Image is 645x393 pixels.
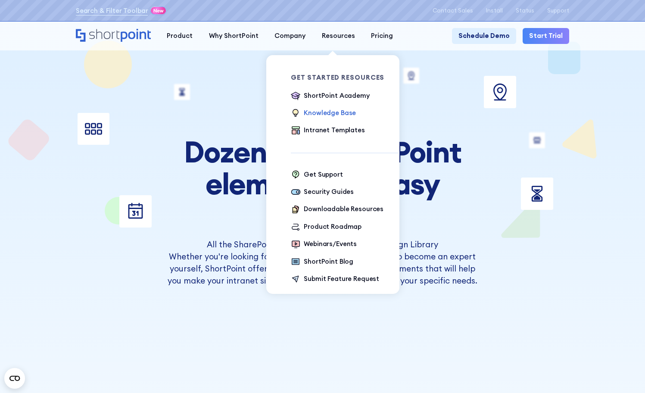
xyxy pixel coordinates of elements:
[291,125,365,136] a: Intranet Templates
[167,31,193,41] div: Product
[163,238,482,250] h3: All the SharePoint Elements You Need in One Design Library
[291,222,361,233] a: Product Roadmap
[159,28,201,44] a: Product
[291,75,398,81] div: Get Started Resources
[209,31,259,41] div: Why ShortPoint
[363,28,401,44] a: Pricing
[523,28,569,44] a: Start Trial
[266,28,313,44] a: Company
[163,117,482,123] h1: SHAREPOINT ELEMENTS
[547,7,569,14] a: Support
[322,31,355,41] div: Resources
[291,91,369,102] a: ShortPoint Academy
[291,274,379,285] a: Submit Feature Request
[163,136,482,232] h2: Dozens of SharePoint elements for easy building
[163,250,482,287] p: Whether you're looking for a SharePoint designer or want to become an expert yourself, ShortPoint...
[486,7,503,14] a: Install
[291,108,356,119] a: Knowledge Base
[76,29,151,43] a: Home
[274,31,305,41] div: Company
[433,7,473,14] a: Contact Sales
[76,6,148,16] a: Search & Filter Toolbar
[304,170,343,179] div: Get Support
[304,204,383,214] div: Downloadable Resources
[4,368,25,389] button: Open CMP widget
[304,187,354,196] div: Security Guides
[304,108,356,118] div: Knowledge Base
[291,204,383,215] a: Downloadable Resources
[516,7,534,14] a: Status
[304,239,357,249] div: Webinars/Events
[304,125,365,135] div: Intranet Templates
[291,170,343,181] a: Get Support
[371,31,393,41] div: Pricing
[291,187,354,198] a: Security Guides
[291,239,357,250] a: Webinars/Events
[304,257,353,266] div: ShortPoint Blog
[304,91,369,100] div: ShortPoint Academy
[452,28,516,44] a: Schedule Demo
[304,222,361,231] div: Product Roadmap
[490,293,645,393] iframe: Chat Widget
[291,257,353,268] a: ShortPoint Blog
[201,28,266,44] a: Why ShortPoint
[314,28,363,44] a: Resources
[304,274,379,284] div: Submit Feature Request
